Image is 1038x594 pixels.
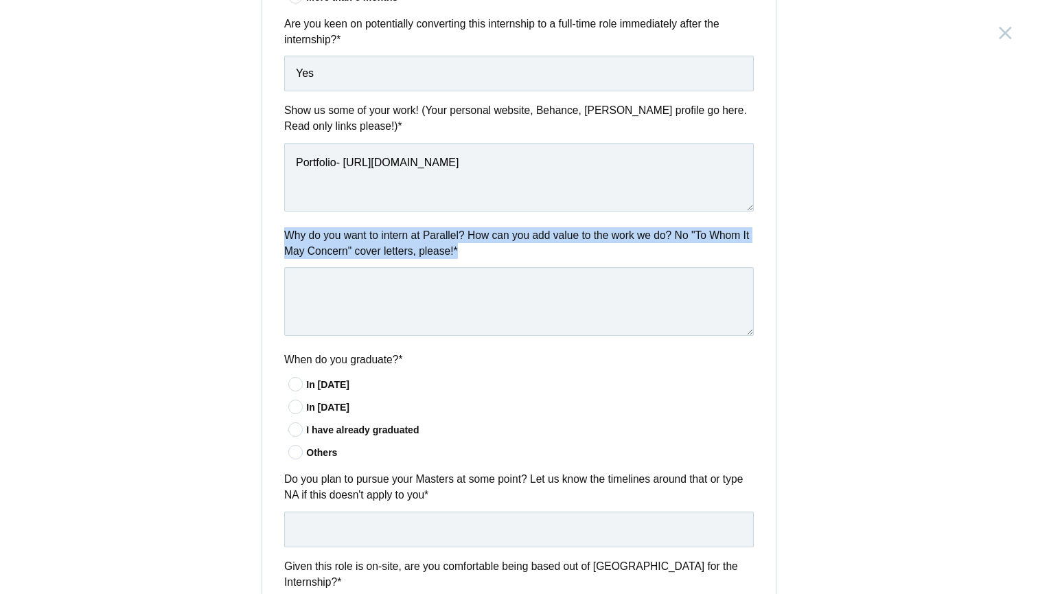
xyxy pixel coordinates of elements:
[284,352,754,367] label: When do you graduate?
[306,423,754,437] div: I have already graduated
[284,558,754,591] label: Given this role is on-site, are you comfortable being based out of [GEOGRAPHIC_DATA] for the Inte...
[306,446,754,460] div: Others
[284,227,754,260] label: Why do you want to intern at Parallel? How can you add value to the work we do? No "To Whom It Ma...
[306,378,754,392] div: In [DATE]
[284,471,754,503] label: Do you plan to pursue your Masters at some point? Let us know the timelines around that or type N...
[284,102,754,135] label: Show us some of your work! (Your personal website, Behance, [PERSON_NAME] profile go here. Read o...
[284,16,754,48] label: Are you keen on potentially converting this internship to a full-time role immediately after the ...
[306,400,754,415] div: In [DATE]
